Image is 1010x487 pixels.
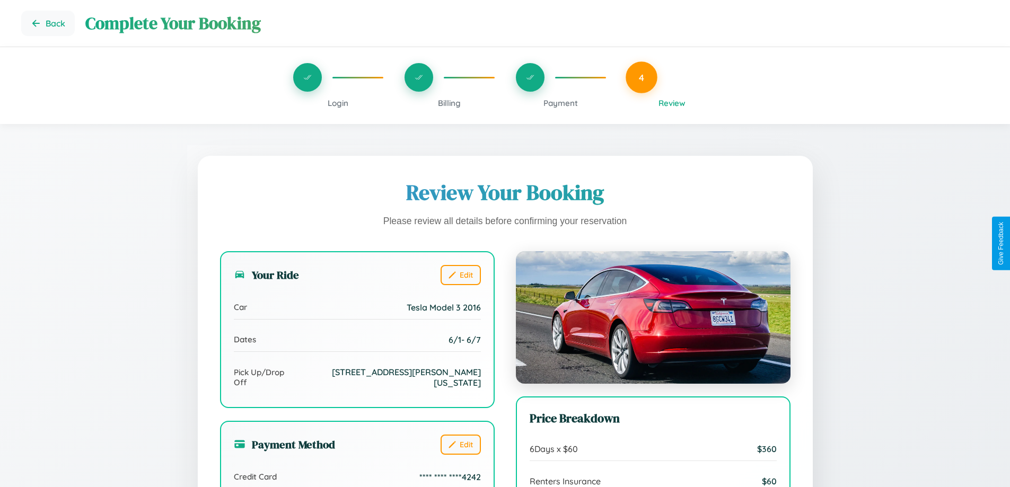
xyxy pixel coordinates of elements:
[530,410,777,427] h3: Price Breakdown
[762,476,777,486] span: $ 60
[639,72,644,83] span: 4
[295,367,480,388] span: [STREET_ADDRESS][PERSON_NAME][US_STATE]
[543,98,578,108] span: Payment
[234,437,335,452] h3: Payment Method
[234,334,256,344] span: Dates
[234,472,277,482] span: Credit Card
[85,12,989,35] h1: Complete Your Booking
[328,98,348,108] span: Login
[658,98,686,108] span: Review
[530,444,578,454] span: 6 Days x $ 60
[757,444,777,454] span: $ 360
[441,435,481,455] button: Edit
[441,265,481,285] button: Edit
[530,476,601,486] span: Renters Insurance
[516,251,791,384] img: Tesla Model 3
[997,222,1005,265] div: Give Feedback
[438,98,461,108] span: Billing
[220,178,791,207] h1: Review Your Booking
[21,11,75,36] button: Go back
[220,213,791,230] p: Please review all details before confirming your reservation
[234,367,296,387] span: Pick Up/Drop Off
[449,334,481,345] span: 6 / 1 - 6 / 7
[234,267,299,282] h3: Your Ride
[234,302,247,312] span: Car
[407,302,481,313] span: Tesla Model 3 2016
